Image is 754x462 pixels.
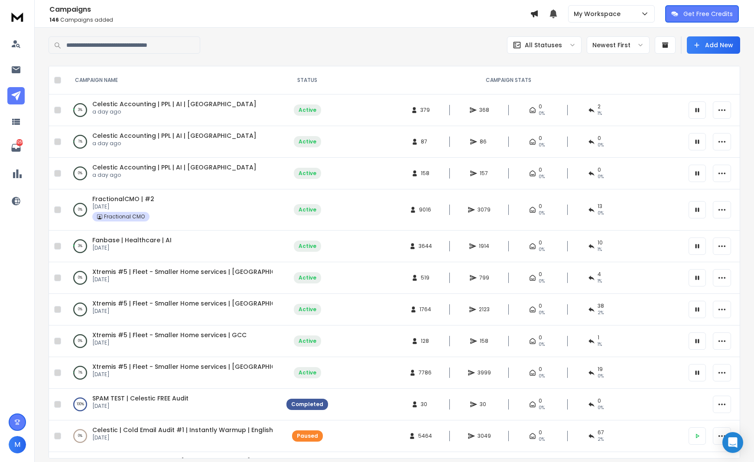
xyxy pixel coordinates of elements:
[539,142,545,149] span: 0%
[65,262,281,294] td: 0%Xtremis #5 | Fleet - Smaller Home services | [GEOGRAPHIC_DATA][DATE]
[92,244,172,251] p: [DATE]
[49,16,530,23] p: Campaigns added
[539,436,545,443] span: 0%
[598,210,604,217] span: 0 %
[78,368,82,377] p: 1 %
[598,271,601,278] span: 4
[92,203,154,210] p: [DATE]
[722,432,743,453] div: Open Intercom Messenger
[539,110,545,117] span: 0%
[65,389,281,420] td: 100%SPAM TEST | Celestic FREE Audit[DATE]
[598,173,604,180] span: 0 %
[598,366,603,373] span: 19
[539,309,545,316] span: 0%
[478,369,491,376] span: 3999
[92,276,273,283] p: [DATE]
[598,303,604,309] span: 38
[598,309,604,316] span: 2 %
[65,126,281,158] td: 1%Celestic Accounting | PPL | AI | [GEOGRAPHIC_DATA]a day ago
[539,303,542,309] span: 0
[479,243,489,250] span: 1914
[421,138,429,145] span: 87
[421,338,429,345] span: 128
[421,170,429,177] span: 158
[539,246,545,253] span: 0%
[65,420,281,452] td: 0%Celestic | Cold Email Audit #1 | Instantly Warmup | English + [GEOGRAPHIC_DATA] + Gulf[DATE]
[78,337,82,345] p: 0 %
[78,242,82,251] p: 3 %
[92,339,247,346] p: [DATE]
[539,239,542,246] span: 0
[525,41,562,49] p: All Statuses
[65,357,281,389] td: 1%Xtremis #5 | Fleet - Smaller Home services | [GEOGRAPHIC_DATA][DATE]
[92,362,301,371] a: Xtremis #5 | Fleet - Smaller Home services | [GEOGRAPHIC_DATA]
[92,100,257,108] a: Celestic Accounting | PPL | AI | [GEOGRAPHIC_DATA]
[299,107,316,114] div: Active
[92,331,247,339] a: Xtremis #5 | Fleet - Smaller Home services | GCC
[587,36,650,54] button: Newest First
[65,231,281,262] td: 3%Fanbase | Healthcare | AI[DATE]
[9,436,26,453] button: M
[539,341,545,348] span: 0%
[9,9,26,25] img: logo
[598,203,602,210] span: 13
[539,278,545,285] span: 0%
[92,140,257,147] p: a day ago
[478,206,491,213] span: 3079
[539,271,542,278] span: 0
[49,16,59,23] span: 146
[687,36,740,54] button: Add New
[78,169,82,178] p: 0 %
[299,338,316,345] div: Active
[65,189,281,231] td: 0%FractionalCMO | #2[DATE]Fractional CMO
[333,66,683,94] th: CAMPAIGN STATS
[299,170,316,177] div: Active
[539,334,542,341] span: 0
[92,394,188,403] a: SPAM TEST | Celestic FREE Audit
[104,213,145,220] p: Fractional CMO
[480,338,488,345] span: 158
[297,433,318,439] div: Paused
[421,274,429,281] span: 519
[92,299,301,308] span: Xtremis #5 | Fleet - Smaller Home services | [GEOGRAPHIC_DATA]
[65,294,281,325] td: 0%Xtremis #5 | Fleet - Smaller Home services | [GEOGRAPHIC_DATA][DATE]
[299,306,316,313] div: Active
[65,325,281,357] td: 0%Xtremis #5 | Fleet - Smaller Home services | GCC[DATE]
[419,306,431,313] span: 1764
[78,273,82,282] p: 0 %
[419,206,431,213] span: 9016
[539,366,542,373] span: 0
[598,341,602,348] span: 1 %
[419,369,432,376] span: 7786
[16,139,23,146] p: 8259
[92,371,273,378] p: [DATE]
[92,131,257,140] a: Celestic Accounting | PPL | AI | [GEOGRAPHIC_DATA]
[92,163,257,172] span: Celestic Accounting | PPL | AI | [GEOGRAPHIC_DATA]
[299,138,316,145] div: Active
[92,426,370,434] a: Celestic | Cold Email Audit #1 | Instantly Warmup | English + [GEOGRAPHIC_DATA] + Gulf
[92,308,273,315] p: [DATE]
[78,305,82,314] p: 0 %
[539,373,545,380] span: 0%
[299,243,316,250] div: Active
[92,267,301,276] a: Xtremis #5 | Fleet - Smaller Home services | [GEOGRAPHIC_DATA]
[539,135,542,142] span: 0
[574,10,624,18] p: My Workspace
[598,246,602,253] span: 1 %
[539,166,542,173] span: 0
[418,433,432,439] span: 5464
[598,429,604,436] span: 67
[299,274,316,281] div: Active
[65,94,281,126] td: 3%Celestic Accounting | PPL | AI | [GEOGRAPHIC_DATA]a day ago
[65,66,281,94] th: CAMPAIGN NAME
[92,236,172,244] a: Fanbase | Healthcare | AI
[92,195,154,203] span: FractionalCMO | #2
